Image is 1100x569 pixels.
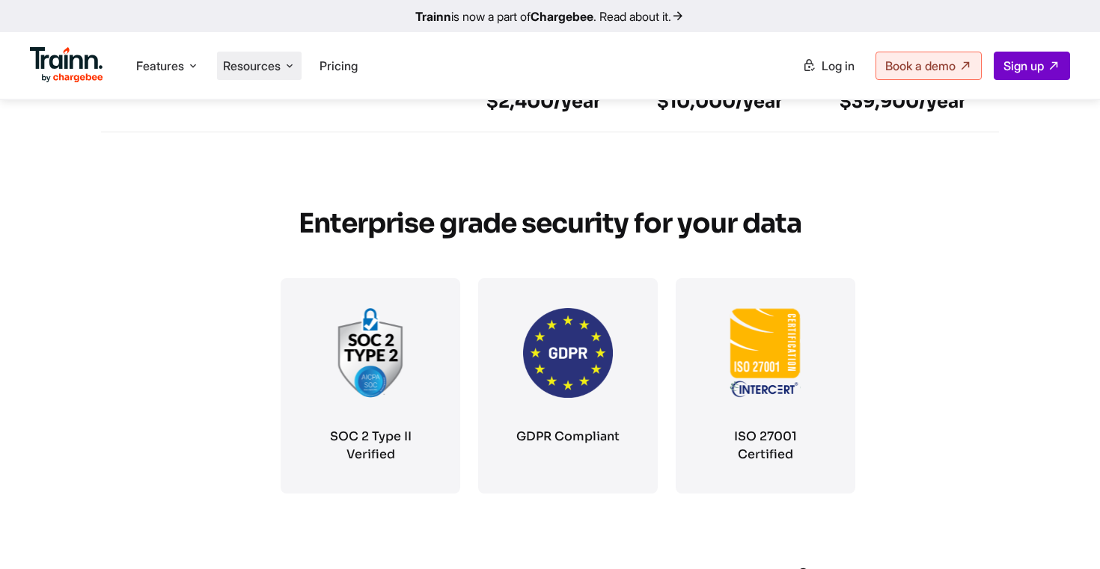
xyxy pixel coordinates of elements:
[657,90,792,114] h6: $10,000/year
[840,90,975,114] h6: $39,900/year
[136,58,184,74] span: Features
[1003,58,1044,73] span: Sign up
[706,428,825,464] h3: ISO 27001 Certified
[223,58,281,74] span: Resources
[281,200,819,248] h2: Enterprise grade security for your data
[885,58,956,73] span: Book a demo
[486,90,609,114] h6: $2,400/year
[994,52,1070,80] a: Sign up
[326,308,415,398] img: soc2
[876,52,982,80] a: Book a demo
[523,308,613,398] img: GDPR.png
[793,52,864,79] a: Log in
[311,428,430,464] h3: SOC 2 Type II Verified
[721,308,810,398] img: ISO
[822,58,855,73] span: Log in
[516,428,620,446] h3: GDPR Compliant
[1025,497,1100,569] iframe: Chat Widget
[320,58,358,73] a: Pricing
[415,9,451,24] b: Trainn
[531,9,593,24] b: Chargebee
[30,47,103,83] img: Trainn Logo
